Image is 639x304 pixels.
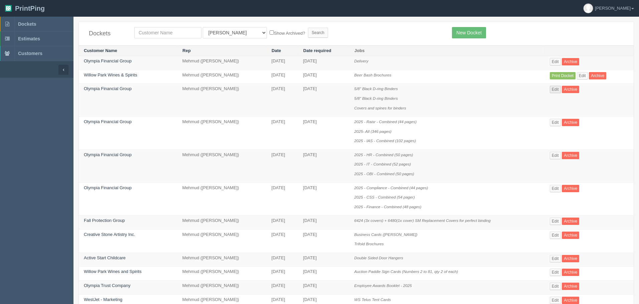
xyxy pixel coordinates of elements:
[562,152,579,159] a: Archive
[267,216,298,230] td: [DATE]
[267,281,298,295] td: [DATE]
[5,5,12,12] img: logo-3e63b451c926e2ac314895c53de4908e5d424f24456219fb08d385ab2e579770.png
[177,267,267,281] td: Mehmud ([PERSON_NAME])
[577,72,588,79] a: Edit
[550,255,561,262] a: Edit
[84,58,132,63] a: Olympia Financial Group
[84,232,135,237] a: Creative Stone Artistry Inc.
[84,119,132,124] a: Olympia Financial Group
[298,253,349,267] td: [DATE]
[562,218,579,225] a: Archive
[354,195,415,199] i: 2025 - CSS - Combined (54 pager)
[354,129,391,133] i: 2025- All (346 pages)
[298,84,349,117] td: [DATE]
[272,48,281,53] a: Date
[177,149,267,183] td: Mehmud ([PERSON_NAME])
[267,117,298,150] td: [DATE]
[550,119,561,126] a: Edit
[589,72,606,79] a: Archive
[267,149,298,183] td: [DATE]
[177,56,267,70] td: Mehmud ([PERSON_NAME])
[177,253,267,267] td: Mehmud ([PERSON_NAME])
[354,172,414,176] i: 2025 - OBI - Combined (50 pages)
[562,232,579,239] a: Archive
[550,283,561,290] a: Edit
[177,70,267,84] td: Mehmud ([PERSON_NAME])
[84,283,130,288] a: Olympia Trust Company
[354,162,411,166] i: 2025 - IT - Combined (52 pages)
[584,4,593,13] img: avatar_default-7531ab5dedf162e01f1e0bb0964e6a185e93c5c22dfe317fb01d7f8cd2b1632c.jpg
[354,86,398,91] i: 5/8" Black D-ring Binders
[84,185,132,190] a: Olympia Financial Group
[562,185,579,192] a: Archive
[562,269,579,276] a: Archive
[354,186,428,190] i: 2025 - Compliance - Combined (44 pages)
[298,56,349,70] td: [DATE]
[354,59,368,63] i: Delivery
[354,106,406,110] i: Covers and spines for binders
[562,58,579,65] a: Archive
[267,84,298,117] td: [DATE]
[550,185,561,192] a: Edit
[267,229,298,253] td: [DATE]
[84,297,122,302] a: WestJet - Marketing
[550,72,576,79] a: Print Docket
[84,48,117,53] a: Customer Name
[267,253,298,267] td: [DATE]
[354,138,416,143] i: 2025 - IAS - Combined (102 pages)
[298,70,349,84] td: [DATE]
[354,96,398,100] i: 5/8" Black D-ring Binders
[562,119,579,126] a: Archive
[550,218,561,225] a: Edit
[177,216,267,230] td: Mehmud ([PERSON_NAME])
[18,36,40,41] span: Estimates
[89,30,124,37] h4: Dockets
[298,267,349,281] td: [DATE]
[303,48,331,53] a: Date required
[298,229,349,253] td: [DATE]
[134,27,201,38] input: Customer Name
[298,216,349,230] td: [DATE]
[550,58,561,65] a: Edit
[270,29,305,37] label: Show Archived?
[562,283,579,290] a: Archive
[550,232,561,239] a: Edit
[354,205,422,209] i: 2025 - Finance - Combined (48 pages)
[354,232,418,237] i: Business Cards ([PERSON_NAME])
[298,149,349,183] td: [DATE]
[298,117,349,150] td: [DATE]
[562,297,579,304] a: Archive
[84,86,132,91] a: Olympia Financial Group
[354,256,403,260] i: Double Sided Door Hangers
[354,269,458,274] i: Auction Paddle Sign Cards (Numbers 2 to 81, qty 2 of each)
[354,153,413,157] i: 2025 - HR - Combined (50 pages)
[354,119,417,124] i: 2025 - Raisr - Combined (44 pages)
[550,86,561,93] a: Edit
[18,51,42,56] span: Customers
[84,255,126,260] a: Active Start Childcare
[354,242,384,246] i: Trifold Brochures
[177,183,267,216] td: Mehmud ([PERSON_NAME])
[452,27,486,38] a: New Docket
[298,183,349,216] td: [DATE]
[298,281,349,295] td: [DATE]
[84,218,125,223] a: Fall Protection Group
[177,84,267,117] td: Mehmud ([PERSON_NAME])
[177,281,267,295] td: Mehmud ([PERSON_NAME])
[84,72,137,77] a: Willow Park Wines & Spirits
[562,255,579,262] a: Archive
[550,152,561,159] a: Edit
[308,28,328,38] input: Search
[354,218,491,223] i: 6424 (3x covers) + 6480(1x cover) SM Replacement Covers for perfect binding
[267,267,298,281] td: [DATE]
[354,283,412,288] i: Employee Awards Booklet - 2025
[267,56,298,70] td: [DATE]
[177,117,267,150] td: Mehmud ([PERSON_NAME])
[267,70,298,84] td: [DATE]
[550,297,561,304] a: Edit
[354,297,391,302] i: WS Telus Tent Cards
[550,269,561,276] a: Edit
[349,45,545,56] th: Jobs
[267,183,298,216] td: [DATE]
[84,152,132,157] a: Olympia Financial Group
